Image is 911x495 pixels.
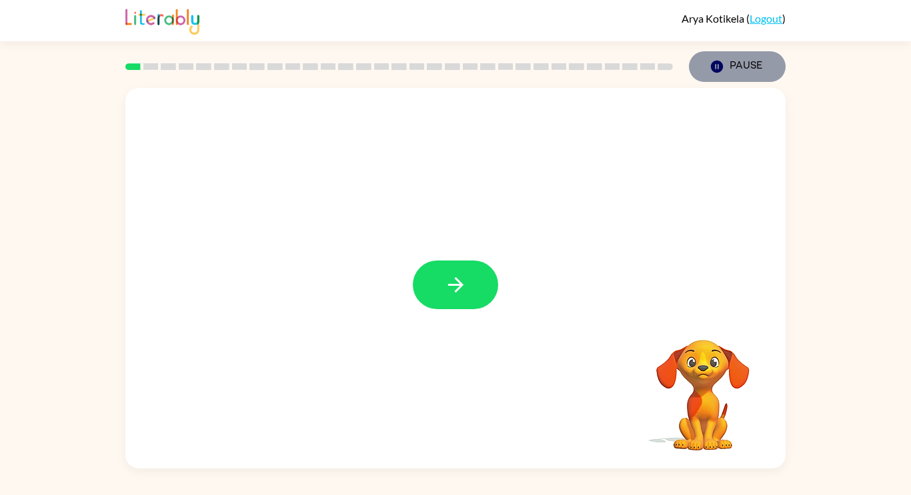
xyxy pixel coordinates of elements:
div: ( ) [682,12,786,25]
a: Logout [750,12,782,25]
video: Your browser must support playing .mp4 files to use Literably. Please try using another browser. [636,319,770,452]
img: Literably [125,5,199,35]
span: Arya Kotikela [682,12,746,25]
button: Pause [689,51,786,82]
